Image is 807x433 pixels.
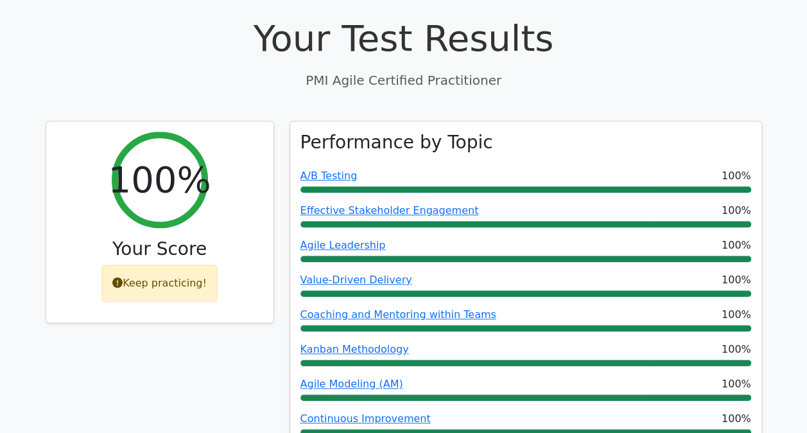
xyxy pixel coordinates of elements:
[300,378,403,390] a: Agile Modeling (AM)
[722,203,751,218] span: 100%
[300,343,409,355] a: Kanban Methodology
[46,17,762,60] h1: Your Test Results
[722,411,751,427] span: 100%
[300,274,412,286] a: Value-Driven Delivery
[300,412,431,425] a: Continuous Improvement
[722,168,751,184] span: 100%
[46,71,762,90] p: PMI Agile Certified Practitioner
[56,238,263,260] h3: Your Score
[722,376,751,392] span: 100%
[300,239,386,251] a: Agile Leadership
[722,272,751,288] span: 100%
[300,132,493,154] h3: Performance by Topic
[722,342,751,357] span: 100%
[300,170,358,182] a: A/B Testing
[722,307,751,323] span: 100%
[300,204,479,216] a: Effective Stakeholder Engagement
[300,308,496,321] a: Coaching and Mentoring within Teams
[108,158,211,201] h2: 100%
[722,238,751,253] span: 100%
[101,265,218,302] div: Keep practicing!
